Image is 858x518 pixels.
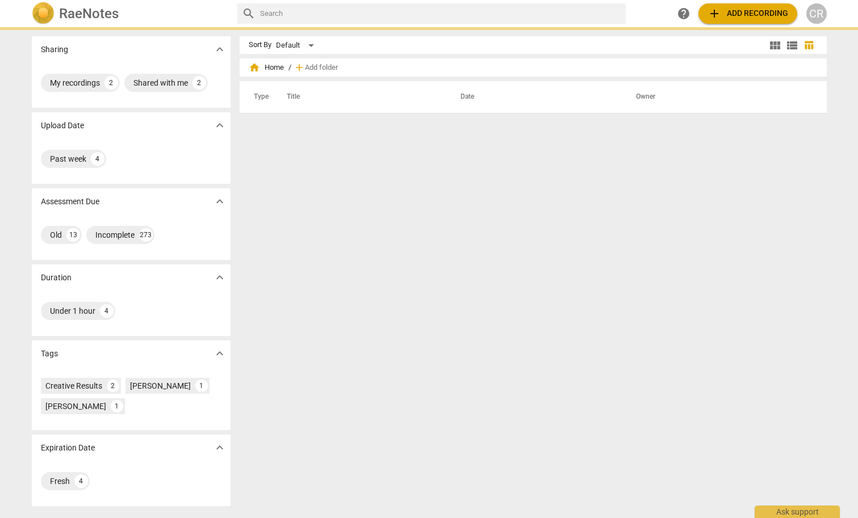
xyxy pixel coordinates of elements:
button: Show more [211,269,228,286]
button: Show more [211,193,228,210]
span: expand_more [213,43,227,56]
a: Help [673,3,694,24]
div: 2 [192,76,206,90]
div: 273 [139,228,153,242]
span: search [242,7,256,20]
th: Date [447,81,622,113]
span: help [677,7,690,20]
div: Incomplete [95,229,135,241]
p: Duration [41,272,72,284]
div: [PERSON_NAME] [130,380,191,391]
th: Owner [622,81,815,113]
p: Tags [41,348,58,360]
span: view_list [785,39,799,52]
button: Table view [801,37,818,54]
div: Ask support [755,506,840,518]
div: Sort By [249,41,271,49]
span: expand_more [213,119,227,132]
span: add [294,62,305,73]
span: expand_more [213,347,227,360]
span: Add folder [305,64,338,72]
button: List view [784,37,801,54]
div: 4 [91,152,104,166]
input: Search [260,5,621,23]
button: Show more [211,41,228,58]
button: Tile view [767,37,784,54]
button: Show more [211,439,228,456]
span: table_chart [803,40,814,50]
span: Add recording [708,7,788,20]
button: CR [806,3,827,24]
th: Title [273,81,447,113]
div: [PERSON_NAME] [45,401,106,412]
div: Old [50,229,62,241]
div: Shared with me [133,77,188,89]
p: Expiration Date [41,442,95,454]
div: 2 [104,76,118,90]
p: Upload Date [41,120,84,132]
h2: RaeNotes [59,6,119,22]
div: 2 [107,380,119,392]
div: 1 [111,400,123,412]
div: 4 [100,304,114,318]
span: expand_more [213,271,227,284]
p: Assessment Due [41,196,99,208]
span: / [288,64,291,72]
div: Default [276,36,318,54]
div: 4 [74,474,88,488]
p: Sharing [41,44,68,56]
span: Home [249,62,284,73]
span: expand_more [213,195,227,208]
div: Under 1 hour [50,305,95,317]
span: home [249,62,260,73]
span: add [708,7,721,20]
button: Show more [211,345,228,362]
div: My recordings [50,77,100,89]
span: view_module [768,39,782,52]
div: 1 [195,380,208,392]
div: 13 [66,228,80,242]
div: Fresh [50,475,70,487]
th: Type [245,81,273,113]
button: Upload [698,3,797,24]
img: Logo [32,2,55,25]
div: Past week [50,153,86,165]
button: Show more [211,117,228,134]
div: Creative Results [45,380,102,391]
a: LogoRaeNotes [32,2,228,25]
span: expand_more [213,441,227,454]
